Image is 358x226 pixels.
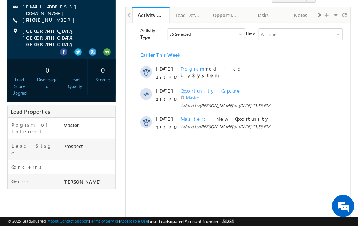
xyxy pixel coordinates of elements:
div: Prospect [61,143,115,153]
span: Added by on [55,100,157,107]
a: Tasks [245,7,282,23]
li: Opportunities [207,7,245,22]
div: -- [9,63,30,76]
label: Program of Interest [11,121,56,135]
span: Activity Type [15,6,39,17]
span: Your Leadsquared Account Number is [149,219,234,224]
a: Opportunities [207,7,245,23]
span: [DATE] 11:56 PM [113,80,145,85]
span: [DATE] [30,42,47,49]
span: New Opportunity [91,93,144,99]
span: 51284 [223,219,234,224]
span: Master [55,93,85,99]
div: All Time [135,8,150,15]
div: Scoring [93,76,113,83]
div: Disengaged [37,76,58,90]
a: Acceptable Use [120,219,148,223]
span: [PERSON_NAME] [63,178,101,185]
label: Owner [11,178,29,185]
div: 0 [93,63,113,76]
a: Activity History [132,7,170,23]
div: Earlier This Week [15,29,55,35]
div: 0 [37,63,58,76]
div: Opportunities [213,11,238,20]
span: 11:56 PM [30,101,53,108]
strong: System [67,49,94,55]
a: Master [60,72,74,78]
a: Notes [282,7,319,23]
span: [PERSON_NAME] [74,101,108,106]
a: [EMAIL_ADDRESS][DOMAIN_NAME] [22,3,80,16]
div: 55 Selected [44,8,66,15]
li: Lead Details [170,7,207,22]
span: Time [120,6,130,17]
div: Notes [288,11,313,20]
span: [DATE] [30,93,47,99]
span: 11:56 PM [30,73,53,80]
label: Concerns [11,164,44,170]
span: [GEOGRAPHIC_DATA], [GEOGRAPHIC_DATA], [GEOGRAPHIC_DATA] [22,28,108,48]
div: Lead Quality [65,76,86,90]
span: [PERSON_NAME] [74,80,108,85]
div: Lead Score Upgrad [9,76,30,96]
label: Lead Stage [11,143,56,156]
span: 11:56 PM [30,51,53,58]
div: Activity History [138,11,164,18]
span: © 2025 LeadSquared | | | | | [7,218,234,225]
a: Lead Details [170,7,207,23]
span: Lead Properties [11,108,50,115]
span: [DATE] 11:56 PM [113,101,145,106]
span: modified by [55,42,157,56]
li: Activity History [132,7,170,22]
div: Master [61,121,115,132]
div: Tasks [251,11,275,20]
span: [DATE] [30,65,47,71]
a: Terms of Service [90,219,119,223]
span: Program [55,42,79,49]
a: Contact Support [60,219,89,223]
span: Added by on [55,79,157,86]
span: Opportunity Capture [55,65,116,71]
div: Sales Activity,Program,Email Bounced,Email Link Clicked,Email Marked Spam & 50 more.. [43,6,119,17]
div: -- [65,63,86,76]
span: [PHONE_NUMBER] [22,17,78,24]
div: Lead Details [175,11,200,20]
a: About [48,219,58,223]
